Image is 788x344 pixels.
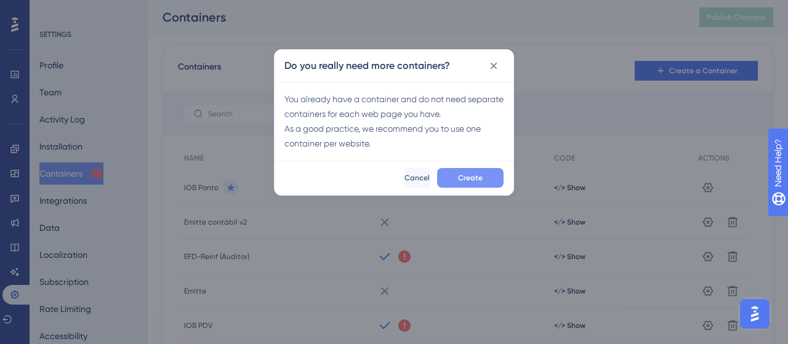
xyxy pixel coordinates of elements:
h2: Do you really need more containers? [284,58,450,73]
iframe: UserGuiding AI Assistant Launcher [736,295,773,332]
span: Cancel [404,173,430,183]
span: Need Help? [29,3,77,18]
span: Create [458,173,483,183]
div: You already have a container and do not need separate containers for each web page you have. As a... [284,92,504,151]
